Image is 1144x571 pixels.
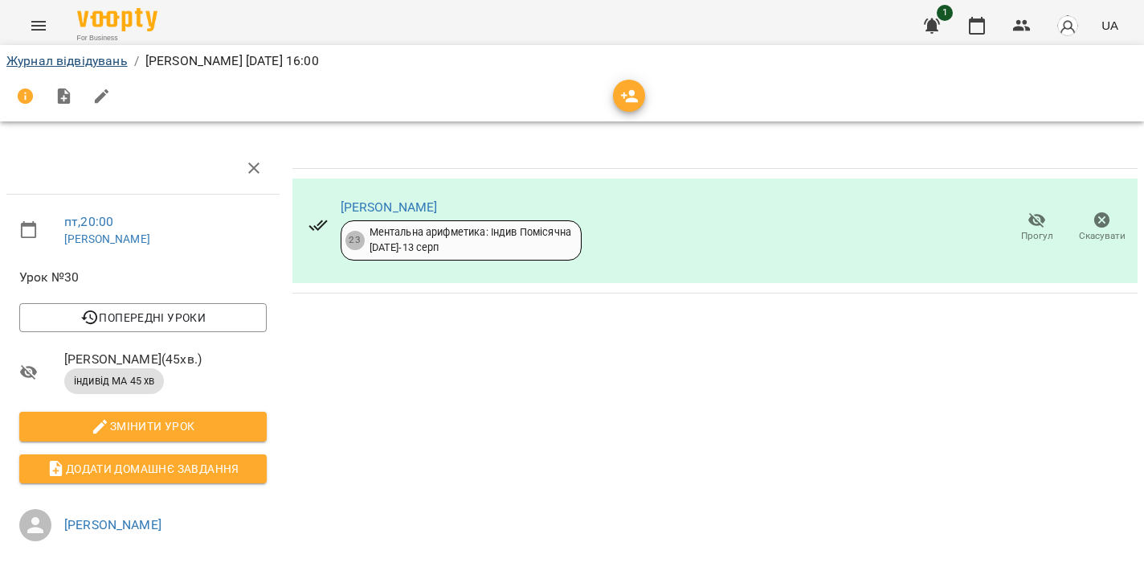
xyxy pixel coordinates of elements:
span: Попередні уроки [32,308,254,327]
span: 1 [937,5,953,21]
a: Журнал відвідувань [6,53,128,68]
p: [PERSON_NAME] [DATE] 16:00 [145,51,319,71]
span: Додати домашнє завдання [32,459,254,479]
a: пт , 20:00 [64,214,113,229]
a: [PERSON_NAME] [64,517,161,532]
img: Voopty Logo [77,8,157,31]
span: For Business [77,33,157,43]
button: UA [1095,10,1125,40]
div: 23 [345,231,365,250]
span: Прогул [1021,229,1053,243]
a: [PERSON_NAME] [341,199,438,215]
button: Попередні уроки [19,303,267,332]
span: Урок №30 [19,268,267,287]
a: [PERSON_NAME] [64,232,150,245]
span: UA [1101,17,1118,34]
button: Змінити урок [19,412,267,441]
button: Прогул [1004,205,1069,250]
button: Menu [19,6,58,45]
img: avatar_s.png [1056,14,1079,37]
span: Скасувати [1079,229,1126,243]
span: Змінити урок [32,417,254,436]
div: Ментальна арифметика: Індив Помісячна [DATE] - 13 серп [370,225,571,255]
button: Додати домашнє завдання [19,454,267,483]
span: індивід МА 45 хв [64,374,164,388]
button: Скасувати [1069,205,1134,250]
span: [PERSON_NAME] ( 45 хв. ) [64,350,267,369]
nav: breadcrumb [6,51,1138,71]
li: / [134,51,139,71]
